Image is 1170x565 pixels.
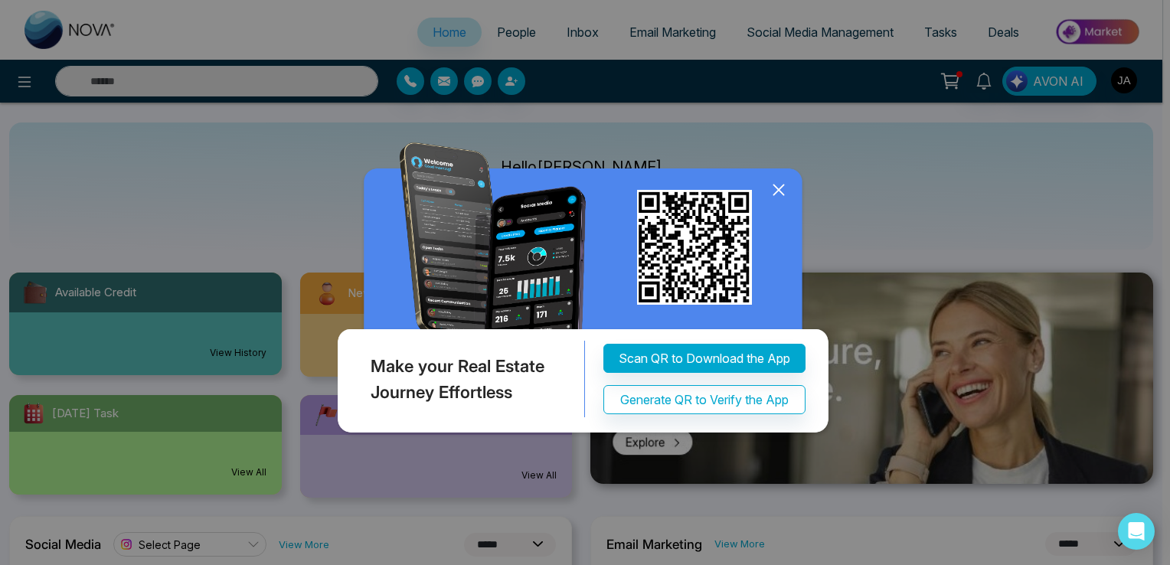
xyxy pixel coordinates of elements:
img: qr_for_download_app.png [637,190,752,305]
button: Scan QR to Download the App [603,345,806,374]
div: Make your Real Estate Journey Effortless [334,341,585,418]
button: Generate QR to Verify the App [603,386,806,415]
div: Open Intercom Messenger [1118,513,1155,550]
img: QRModal [334,142,836,440]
